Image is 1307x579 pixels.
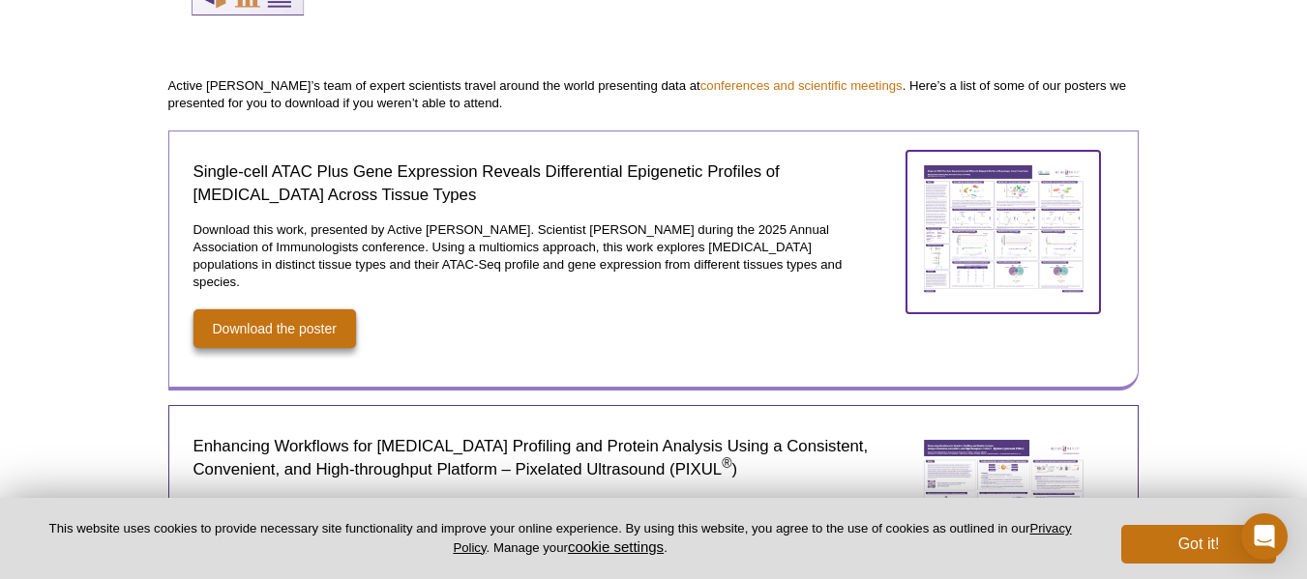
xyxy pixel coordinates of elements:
[1241,513,1288,560] div: Open Intercom Messenger
[193,496,871,548] p: Access this poster presented by [PERSON_NAME] Sen, Application Scientist at Active Motif, during ...
[168,77,1140,112] p: Active [PERSON_NAME]’s team of expert scientists travel around the world presenting data at . Her...
[193,435,871,481] h2: Enhancing Workflows for [MEDICAL_DATA] Profiling and Protein Analysis Using a Consistent, Conveni...
[453,521,1071,554] a: Privacy Policy
[906,151,1100,307] img: Single-cell ATAC Plus Gene Expression Reveals Differential Epigenetic Profiles of Macrophages Acr...
[568,538,664,555] button: cookie settings
[722,455,731,471] sup: ®
[700,78,903,93] a: conferences and scientific meetings
[193,309,356,348] a: Download the poster
[193,160,871,207] h2: Single-cell ATAC Plus Gene Expression Reveals Differential Epigenetic Profiles of [MEDICAL_DATA] ...
[31,520,1089,557] p: This website uses cookies to provide necessary site functionality and improve your online experie...
[906,151,1100,312] a: Single-cell ATAC Plus Gene Expression Reveals Differential Epigenetic Profiles of Macrophages Acr...
[193,221,871,291] p: Download this work, presented by Active [PERSON_NAME]. Scientist [PERSON_NAME] during the 2025 An...
[1121,525,1276,564] button: Got it!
